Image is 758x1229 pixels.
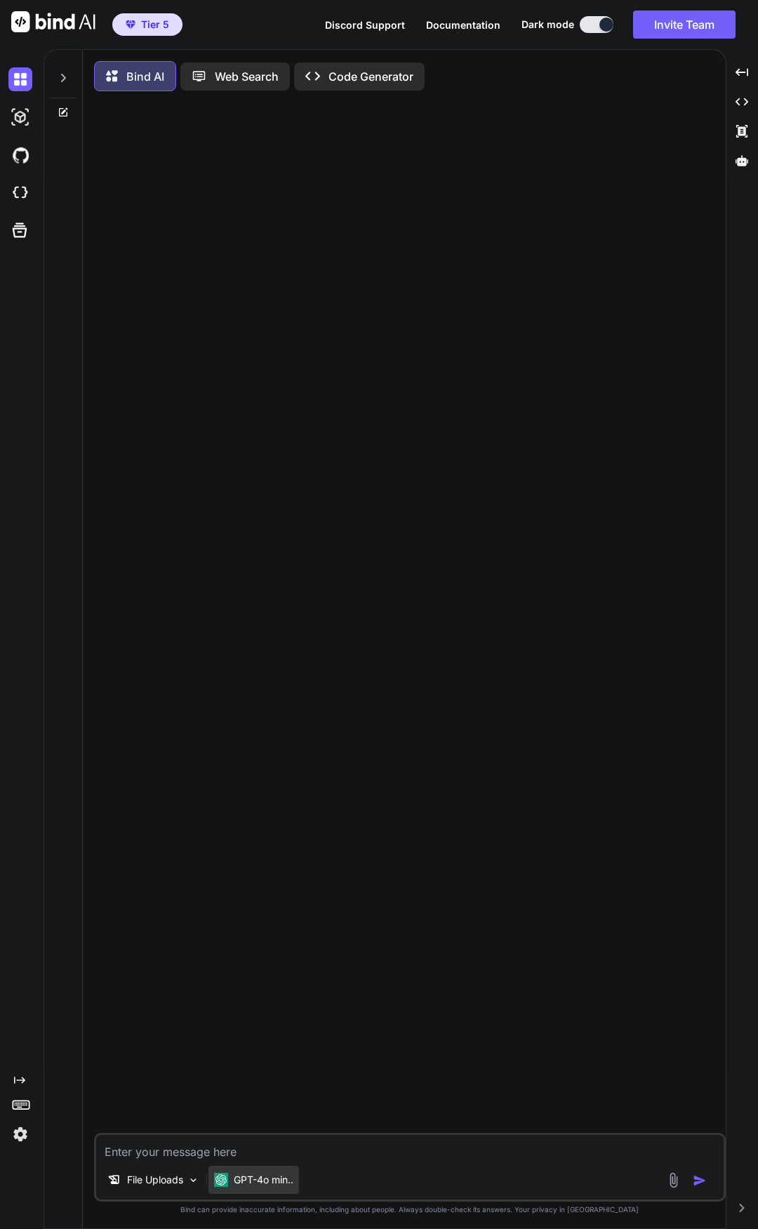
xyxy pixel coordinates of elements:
[94,1204,726,1215] p: Bind can provide inaccurate information, including about people. Always double-check its answers....
[693,1174,707,1188] img: icon
[426,19,500,31] span: Documentation
[8,67,32,91] img: darkChat
[126,68,164,85] p: Bind AI
[328,68,413,85] p: Code Generator
[112,13,182,36] button: premiumTier 5
[8,1122,32,1146] img: settings
[234,1173,293,1187] p: GPT-4o min..
[8,181,32,205] img: cloudideIcon
[325,18,405,32] button: Discord Support
[187,1174,199,1186] img: Pick Models
[665,1172,681,1188] img: attachment
[8,143,32,167] img: githubDark
[215,68,279,85] p: Web Search
[325,19,405,31] span: Discord Support
[8,105,32,129] img: darkAi-studio
[214,1173,228,1187] img: GPT-4o mini
[426,18,500,32] button: Documentation
[126,20,135,29] img: premium
[11,11,95,32] img: Bind AI
[141,18,169,32] span: Tier 5
[127,1173,183,1187] p: File Uploads
[633,11,736,39] button: Invite Team
[521,18,574,32] span: Dark mode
